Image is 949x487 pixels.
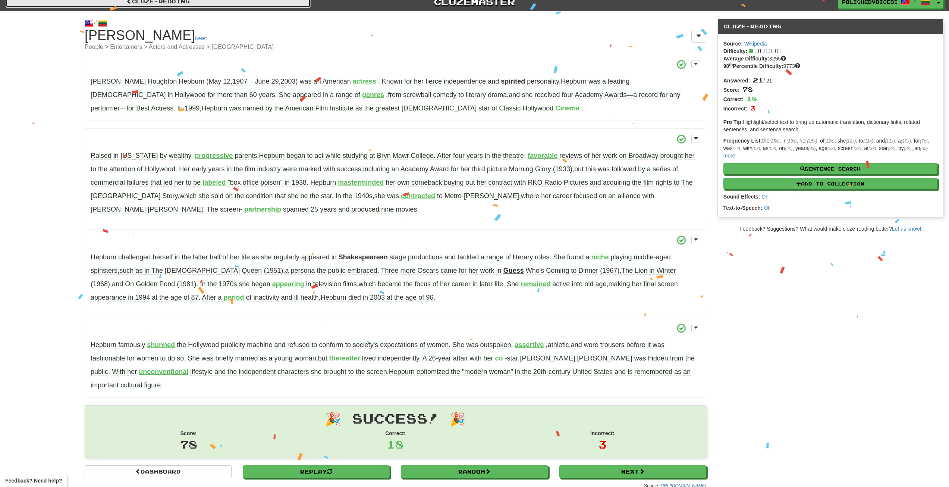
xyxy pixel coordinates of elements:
[527,78,559,85] span: personality
[437,152,526,160] span: ,
[201,104,227,112] span: Hepburn
[374,192,385,200] span: she
[562,91,574,99] span: four
[355,91,360,99] span: of
[397,179,409,187] span: own
[492,152,501,160] span: the
[733,146,740,151] em: (7x)
[281,78,298,85] span: 2003)
[272,280,304,288] strong: appearing
[91,78,629,99] span: , .
[723,194,760,200] strong: Sound Effects:
[561,78,587,85] span: Hepburn
[603,179,630,187] span: acquiring
[555,104,579,112] strong: Cinema
[91,179,125,187] span: commercial
[723,106,748,112] strong: Incorrect:
[437,152,451,160] span: After
[854,146,861,151] em: (3x)
[370,152,375,160] span: at
[430,165,449,173] span: Award
[485,152,490,160] span: in
[750,104,755,112] span: 3
[581,104,583,112] span: .
[453,152,465,160] span: four
[323,91,328,99] span: in
[723,96,744,102] strong: Correct:
[466,152,483,160] span: years
[553,165,572,173] span: (1933)
[363,165,390,173] span: including
[541,192,551,200] span: her
[674,179,679,187] span: to
[224,294,244,301] strong: period
[148,78,177,85] span: Houghton
[744,41,767,47] a: Wikipedia
[323,78,351,85] span: American
[888,146,895,151] em: (3x)
[285,104,314,112] span: American
[185,104,199,112] span: 1999
[175,91,205,99] span: Hollywood
[91,78,146,85] span: [PERSON_NAME]
[769,138,779,144] em: (25x)
[574,165,584,173] span: but
[488,78,499,85] span: and
[824,138,835,144] em: (12x)
[364,104,374,112] span: the
[747,94,757,103] span: 18
[265,104,272,112] span: by
[411,152,434,160] span: College
[127,179,148,187] span: failures
[208,165,224,173] span: years
[163,179,172,187] span: led
[414,78,424,85] span: her
[901,138,911,144] em: (10x)
[223,78,230,85] span: 12
[400,165,428,173] span: Academy
[769,146,776,151] em: (5x)
[193,179,201,187] span: be
[98,165,107,173] span: the
[299,165,321,173] span: marked
[761,194,769,200] a: On
[162,192,177,200] span: Story
[377,152,391,160] span: Bryn
[495,355,503,362] strong: co
[136,104,150,112] span: Best
[229,104,241,112] span: was
[151,104,173,112] span: Actress
[233,165,243,173] span: the
[752,146,760,151] em: (5x)
[521,192,539,200] span: where
[113,152,119,160] span: in
[444,78,486,85] span: independence
[198,192,209,200] span: she
[584,152,590,160] span: of
[245,165,255,173] span: film
[310,192,319,200] span: the
[437,192,443,200] span: to
[723,119,743,125] strong: Pro Tip:
[235,91,248,99] span: than
[195,152,233,159] strong: progressive
[522,91,532,99] span: she
[337,165,361,173] span: success
[808,146,816,151] em: (4x)
[326,152,341,160] span: while
[339,253,388,261] strong: Shakespearean
[226,165,232,173] span: in
[590,179,601,187] span: and
[160,152,167,160] span: by
[653,165,670,173] span: series
[147,341,175,349] strong: shunned
[202,179,226,186] strong: labeled
[271,78,279,85] span: 29
[564,179,588,187] span: Pictures
[465,179,475,187] span: out
[336,91,353,99] span: range
[522,104,553,112] span: Hollywood
[403,91,431,99] span: screwball
[807,138,817,144] em: (15x)
[375,104,400,112] span: greatest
